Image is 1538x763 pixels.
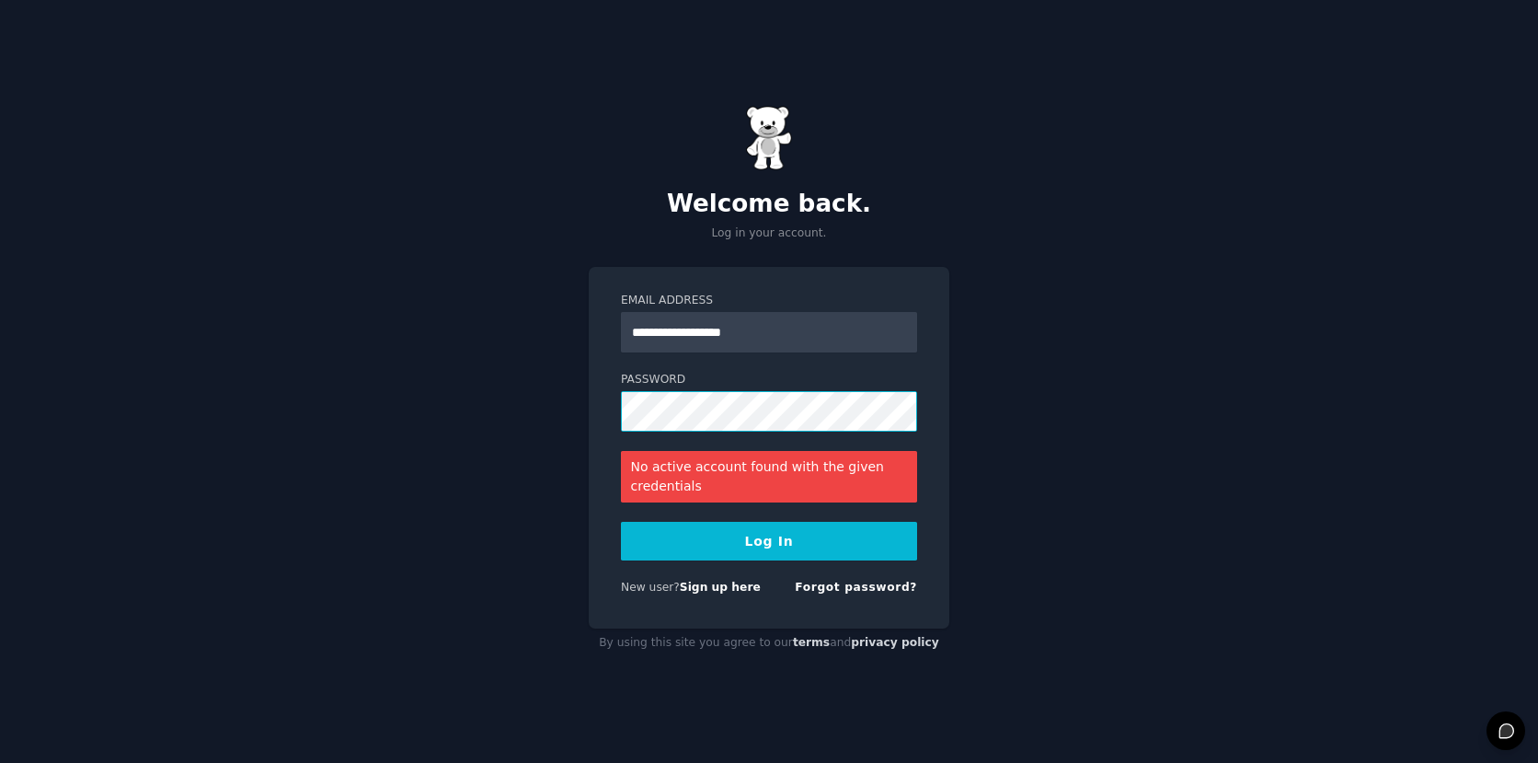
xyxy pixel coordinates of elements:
[589,225,949,242] p: Log in your account.
[746,106,792,170] img: Gummy Bear
[589,190,949,219] h2: Welcome back.
[795,581,917,594] a: Forgot password?
[621,581,680,594] span: New user?
[621,522,917,561] button: Log In
[621,293,917,309] label: Email Address
[621,372,917,388] label: Password
[621,451,917,503] div: No active account found with the given credentials
[680,581,761,594] a: Sign up here
[793,636,830,649] a: terms
[589,629,949,658] div: By using this site you agree to our and
[851,636,939,649] a: privacy policy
